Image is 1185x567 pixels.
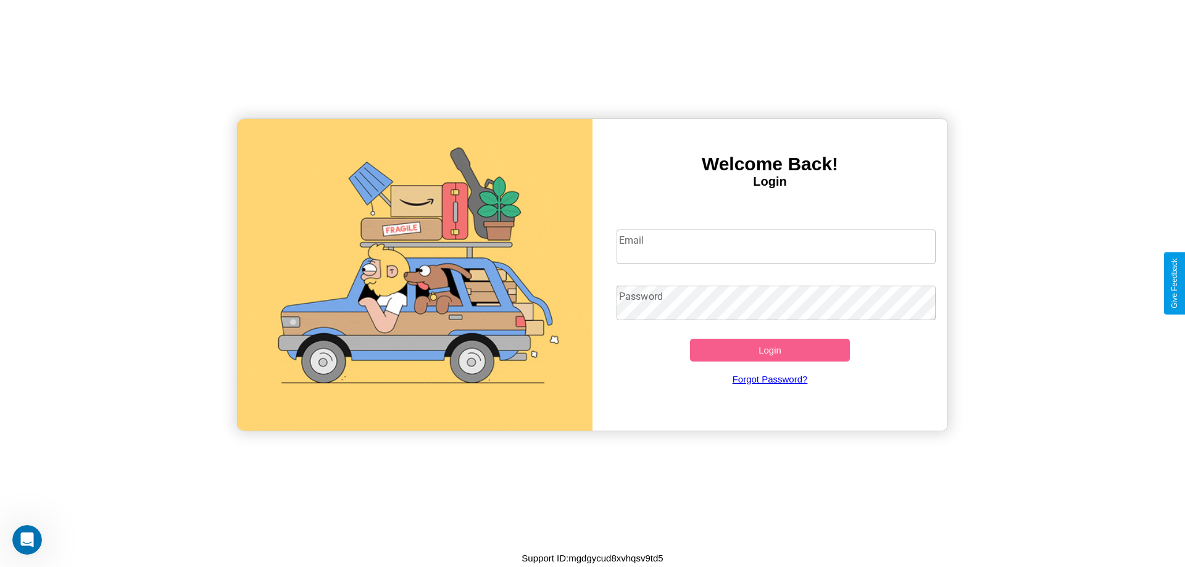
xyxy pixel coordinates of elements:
a: Forgot Password? [610,362,930,397]
h4: Login [592,175,947,189]
p: Support ID: mgdgycud8xvhqsv9td5 [522,550,663,566]
iframe: Intercom live chat [12,525,42,555]
div: Give Feedback [1170,259,1179,308]
img: gif [238,119,592,431]
button: Login [690,339,850,362]
h3: Welcome Back! [592,154,947,175]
